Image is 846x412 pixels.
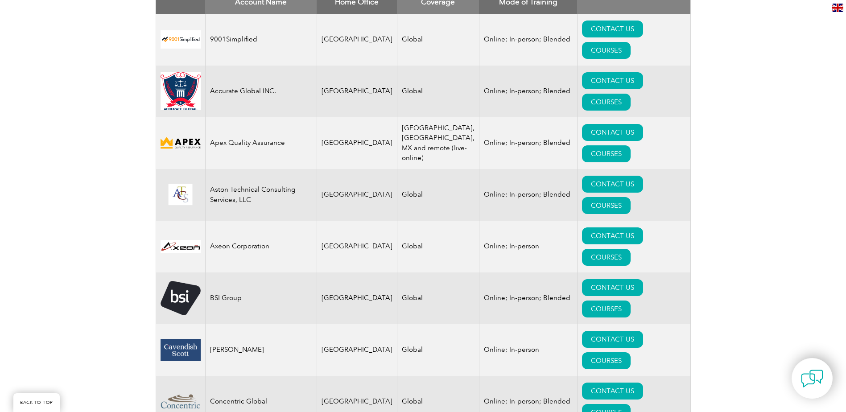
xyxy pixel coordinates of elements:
td: Online; In-person; Blended [479,272,577,324]
td: Global [397,14,479,66]
img: ce24547b-a6e0-e911-a812-000d3a795b83-logo.png [161,184,201,206]
td: Online; In-person [479,221,577,272]
td: Aston Technical Consulting Services, LLC [205,169,317,221]
img: 5f72c78c-dabc-ea11-a814-000d3a79823d-logo.png [161,281,201,315]
img: cdfe6d45-392f-f011-8c4d-000d3ad1ee32-logo.png [161,136,201,150]
a: CONTACT US [582,383,643,400]
td: [GEOGRAPHIC_DATA] [317,272,397,324]
td: Apex Quality Assurance [205,117,317,169]
td: [GEOGRAPHIC_DATA] [317,14,397,66]
img: a034a1f6-3919-f011-998a-0022489685a1-logo.png [161,72,201,111]
a: CONTACT US [582,331,643,348]
a: CONTACT US [582,227,643,244]
td: Global [397,221,479,272]
td: 9001Simplified [205,14,317,66]
td: [GEOGRAPHIC_DATA] [317,324,397,376]
img: 58800226-346f-eb11-a812-00224815377e-logo.png [161,339,201,361]
a: CONTACT US [582,72,643,89]
a: CONTACT US [582,21,643,37]
a: CONTACT US [582,176,643,193]
td: Online; In-person [479,324,577,376]
a: COURSES [582,94,631,111]
a: BACK TO TOP [13,393,60,412]
a: COURSES [582,42,631,59]
td: Online; In-person; Blended [479,14,577,66]
td: Online; In-person; Blended [479,66,577,117]
td: Global [397,169,479,221]
td: Global [397,66,479,117]
td: Accurate Global INC. [205,66,317,117]
a: COURSES [582,301,631,317]
a: COURSES [582,197,631,214]
td: Online; In-person; Blended [479,169,577,221]
a: CONTACT US [582,279,643,296]
img: 28820fe6-db04-ea11-a811-000d3a793f32-logo.jpg [161,240,201,253]
a: COURSES [582,145,631,162]
td: [GEOGRAPHIC_DATA] [317,221,397,272]
a: COURSES [582,352,631,369]
td: [PERSON_NAME] [205,324,317,376]
td: [GEOGRAPHIC_DATA] [317,66,397,117]
td: Axeon Corporation [205,221,317,272]
td: [GEOGRAPHIC_DATA], [GEOGRAPHIC_DATA], MX and remote (live-online) [397,117,479,169]
img: 37c9c059-616f-eb11-a812-002248153038-logo.png [161,30,201,49]
td: [GEOGRAPHIC_DATA] [317,169,397,221]
td: Global [397,272,479,324]
td: BSI Group [205,272,317,324]
td: Global [397,324,479,376]
a: COURSES [582,249,631,266]
img: en [832,4,843,12]
a: CONTACT US [582,124,643,141]
img: contact-chat.png [801,367,823,390]
td: Online; In-person; Blended [479,117,577,169]
td: [GEOGRAPHIC_DATA] [317,117,397,169]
